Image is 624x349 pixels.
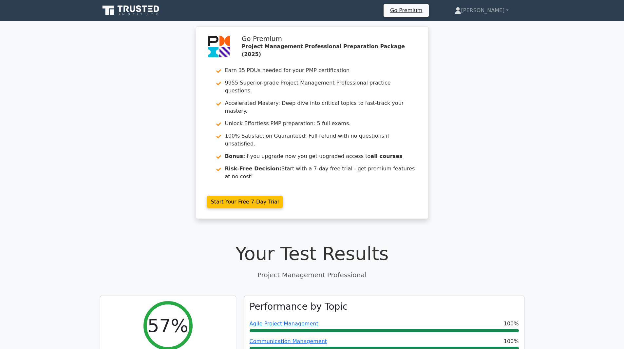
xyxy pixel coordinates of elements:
p: Project Management Professional [100,270,524,280]
span: 100% [504,320,519,328]
h3: Performance by Topic [250,301,348,312]
a: Start Your Free 7-Day Trial [207,196,283,208]
a: Communication Management [250,338,327,344]
a: Agile Project Management [250,320,318,327]
a: [PERSON_NAME] [439,4,524,17]
h1: Your Test Results [100,242,524,264]
span: 100% [504,338,519,345]
a: Go Premium [386,6,426,15]
h2: 57% [147,315,188,337]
